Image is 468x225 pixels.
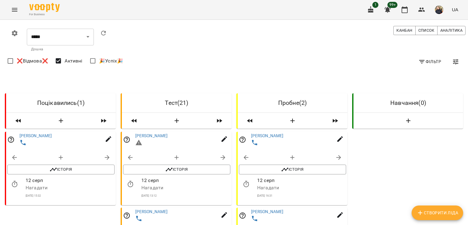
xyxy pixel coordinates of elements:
button: UA [449,4,461,15]
span: 99+ [388,2,398,8]
span: Активні [65,57,82,65]
button: Історія [7,165,115,174]
span: ❌Відмова❌ [17,57,48,65]
svg: Відповідальний співробітник не заданий [239,212,246,219]
button: Історія [123,165,230,174]
button: Канбан [393,26,415,35]
svg: Відповідальний співробітник не заданий [7,136,15,143]
svg: Невірний формат телефону +3806742277725 [135,139,143,146]
span: Канбан [396,27,412,34]
svg: Відповідальний співробітник не заданий [123,136,130,143]
h6: Тест ( 21 ) [127,98,227,108]
button: Створити Ліда [412,205,463,220]
button: Історія [239,165,346,174]
span: 🎉Успіх🎉 [99,57,123,65]
span: Пересунути лідів з колонки [9,115,28,126]
span: Фільтр [418,58,441,65]
p: Нагадати [257,184,346,191]
span: UA [452,6,458,13]
span: Пересунути лідів з колонки [94,115,113,126]
p: Нагадати [26,184,115,191]
a: [PERSON_NAME] [135,133,168,138]
button: Створити Ліда [146,115,207,126]
span: Історія [10,166,112,173]
a: [PERSON_NAME] [135,209,168,214]
h6: Поцікавились ( 1 ) [11,98,111,108]
a: [PERSON_NAME] [251,209,284,214]
p: [DATE] 13:12 [141,194,230,198]
p: [DATE] 16:31 [257,194,346,198]
h6: Пробне ( 2 ) [243,98,342,108]
span: Історія [242,166,343,173]
svg: Відповідальний співробітник не заданий [239,136,246,143]
a: [PERSON_NAME] [19,133,52,138]
span: Пересунути лідів з колонки [124,115,144,126]
span: Пересунути лідів з колонки [210,115,229,126]
span: Історія [126,166,227,173]
svg: Відповідальний співробітник не заданий [123,212,130,219]
span: Створити Ліда [417,209,458,216]
button: Menu [7,2,22,17]
button: Аналітика [437,26,466,35]
p: 12 серп [26,177,115,184]
span: Список [418,27,434,34]
span: For Business [29,12,60,16]
p: Дошка [31,46,90,52]
p: 12 серп [257,177,346,184]
p: 12 серп [141,177,230,184]
span: 1 [372,2,378,8]
img: ad96a223c3aa0afd89c37e24d2e0bc2b.jpg [435,5,443,14]
p: Нагадати [141,184,230,191]
button: Створити Ліда [30,115,91,126]
h6: Навчання ( 0 ) [358,98,458,108]
button: Створити Ліда [262,115,323,126]
a: [PERSON_NAME] [251,133,284,138]
img: Voopty Logo [29,3,60,12]
p: [DATE] 15:32 [26,194,115,198]
button: Створити Ліда [356,115,461,126]
button: Фільтр [416,56,444,67]
button: Список [415,26,438,35]
span: Аналітика [440,27,463,34]
span: Пересунути лідів з колонки [325,115,345,126]
span: Пересунути лідів з колонки [240,115,260,126]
